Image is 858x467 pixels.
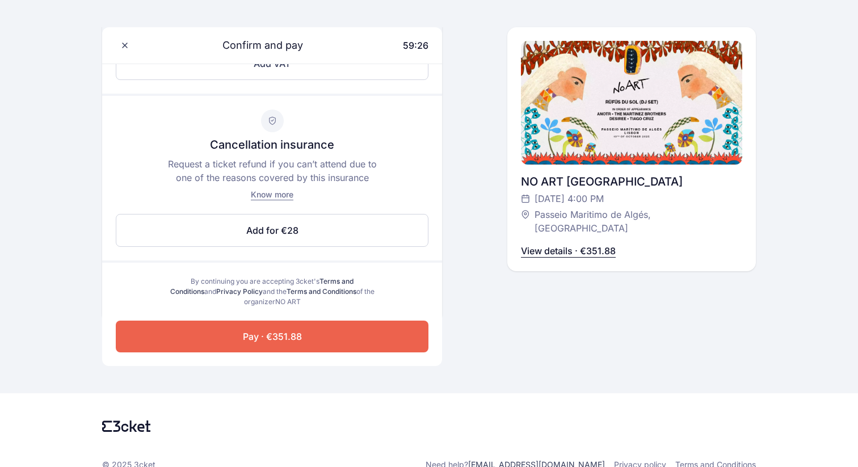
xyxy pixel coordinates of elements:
span: Passeio Maritimo de Algés, [GEOGRAPHIC_DATA] [535,208,731,235]
a: Terms and Conditions [287,287,356,296]
span: Add for €28 [246,224,298,237]
a: Privacy Policy [216,287,263,296]
span: Pay · €351.88 [243,330,302,343]
span: NO ART [275,297,301,306]
button: Pay · €351.88 [116,321,428,352]
div: NO ART [GEOGRAPHIC_DATA] [521,174,742,190]
p: Request a ticket refund if you can’t attend due to one of the reasons covered by this insurance [163,157,381,184]
span: Confirm and pay [209,37,303,53]
p: View details · €351.88 [521,244,616,258]
span: Know more [251,190,293,199]
p: Cancellation insurance [210,137,334,153]
span: [DATE] 4:00 PM [535,192,604,205]
button: Add for €28 [116,214,428,247]
span: 59:26 [403,40,428,51]
div: By continuing you are accepting 3cket's and and the of the organizer [166,276,378,307]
